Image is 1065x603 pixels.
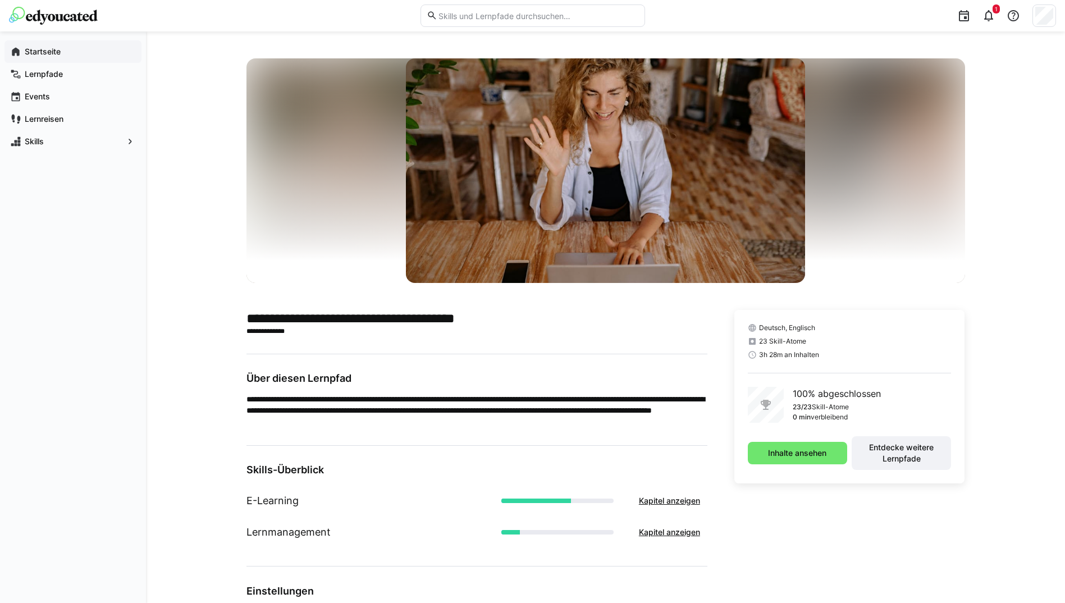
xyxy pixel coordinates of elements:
p: Skill-Atome [812,403,849,412]
p: 100% abgeschlossen [793,387,881,400]
p: verbleibend [811,413,848,422]
p: 0 min [793,413,811,422]
span: 23 Skill-Atome [759,337,806,346]
span: Deutsch, Englisch [759,323,815,332]
h3: Einstellungen [246,584,707,597]
span: 3h 28m an Inhalten [759,350,819,359]
h1: Lernmanagement [246,525,331,540]
span: Inhalte ansehen [766,447,828,459]
p: 23/23 [793,403,812,412]
h1: E-Learning [246,494,299,508]
button: Inhalte ansehen [748,442,847,464]
span: Entdecke weitere Lernpfade [857,442,945,464]
span: 1 [995,6,998,12]
span: Kapitel anzeigen [637,495,702,506]
h3: Über diesen Lernpfad [246,372,707,385]
button: Kapitel anzeigen [632,521,707,543]
span: Kapitel anzeigen [637,527,702,538]
h3: Skills-Überblick [246,464,707,476]
button: Entdecke weitere Lernpfade [852,436,951,470]
input: Skills und Lernpfade durchsuchen… [437,11,638,21]
button: Kapitel anzeigen [632,490,707,512]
